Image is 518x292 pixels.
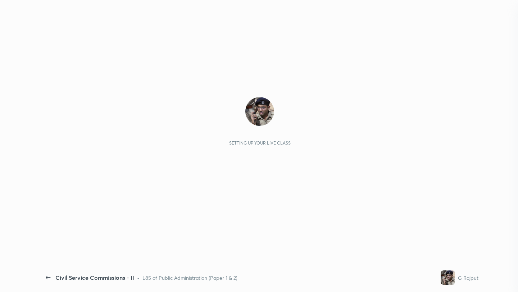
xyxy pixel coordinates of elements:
[229,140,291,146] div: Setting up your live class
[441,270,455,285] img: 4d6be83f570242e9b3f3d3ea02a997cb.jpg
[458,274,478,282] div: G Rajput
[245,97,274,126] img: 4d6be83f570242e9b3f3d3ea02a997cb.jpg
[137,274,140,282] div: •
[55,273,134,282] div: Civil Service Commissions - II
[142,274,237,282] div: L85 of Public Administration (Paper 1 & 2)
